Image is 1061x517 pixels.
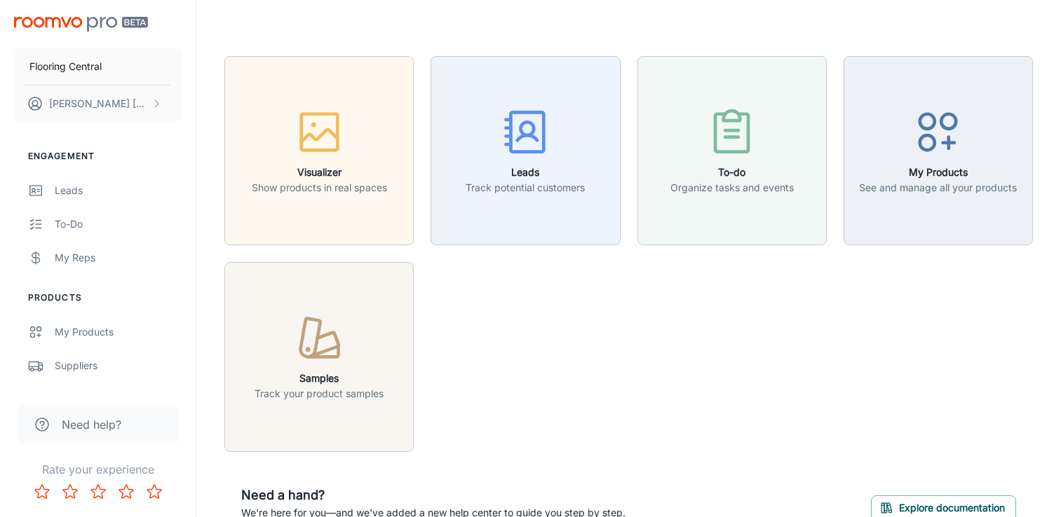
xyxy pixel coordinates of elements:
[11,461,184,478] p: Rate your experience
[670,180,794,195] p: Organize tasks and events
[29,59,102,74] p: Flooring Central
[255,386,384,401] p: Track your product samples
[55,183,182,198] div: Leads
[55,324,182,340] div: My Products
[670,165,794,180] h6: To-do
[252,165,387,180] h6: Visualizer
[255,371,384,386] h6: Samples
[56,478,84,506] button: Rate 2 star
[637,56,827,245] button: To-doOrganize tasks and events
[84,478,112,506] button: Rate 3 star
[224,349,414,363] a: SamplesTrack your product samples
[49,96,148,111] p: [PERSON_NAME] [PERSON_NAME]
[14,17,148,32] img: Roomvo PRO Beta
[431,56,620,245] button: LeadsTrack potential customers
[844,56,1033,245] button: My ProductsSee and manage all your products
[62,416,121,433] span: Need help?
[55,250,182,266] div: My Reps
[431,143,620,157] a: LeadsTrack potential customers
[252,180,387,195] p: Show products in real spaces
[224,56,414,245] button: VisualizerShow products in real spaces
[140,478,168,506] button: Rate 5 star
[859,165,1017,180] h6: My Products
[28,478,56,506] button: Rate 1 star
[55,358,182,373] div: Suppliers
[14,85,182,122] button: [PERSON_NAME] [PERSON_NAME]
[466,165,585,180] h6: Leads
[112,478,140,506] button: Rate 4 star
[859,180,1017,195] p: See and manage all your products
[55,216,182,232] div: To-do
[14,48,182,85] button: Flooring Central
[224,262,414,451] button: SamplesTrack your product samples
[637,143,827,157] a: To-doOrganize tasks and events
[241,485,626,505] h6: Need a hand?
[844,143,1033,157] a: My ProductsSee and manage all your products
[871,499,1016,513] a: Explore documentation
[466,180,585,195] p: Track potential customers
